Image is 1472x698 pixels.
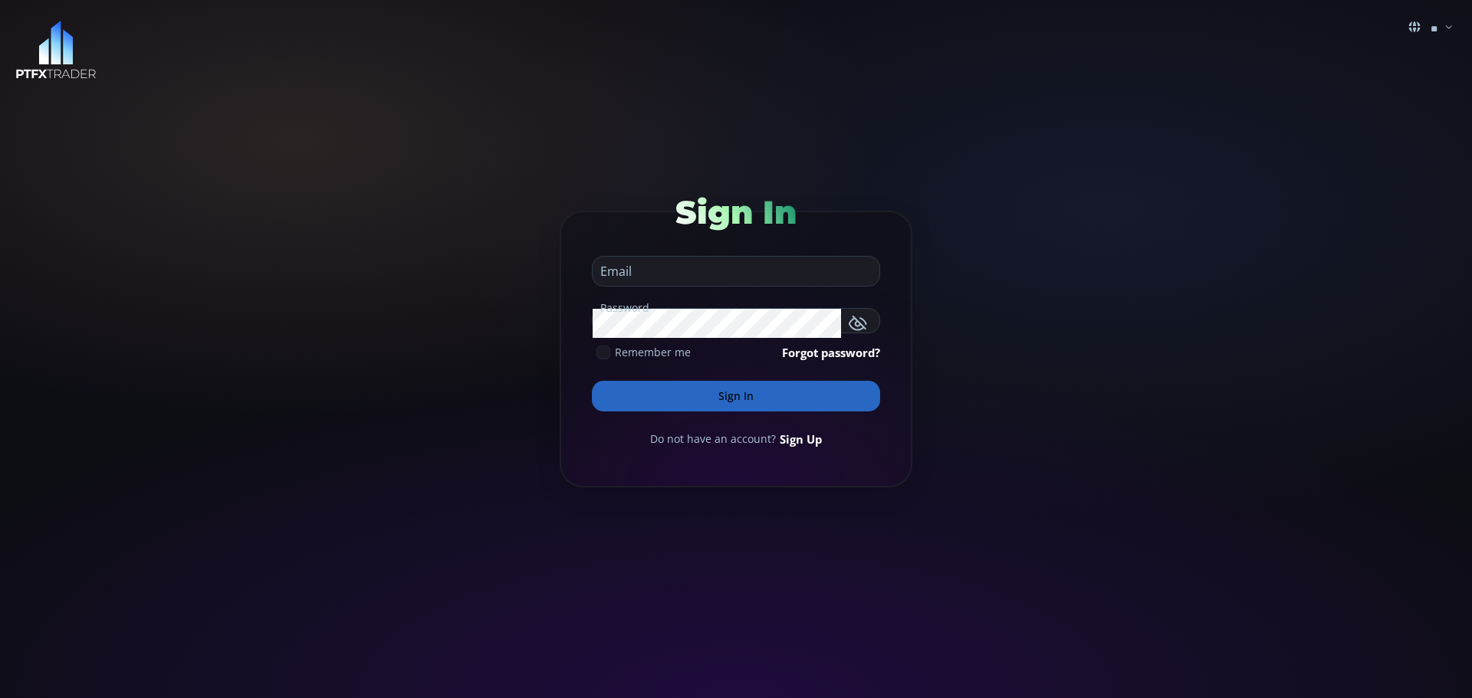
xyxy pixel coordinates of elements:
span: Remember me [615,344,691,360]
a: Forgot password? [782,344,880,361]
span: Sign In [675,192,797,232]
img: LOGO [15,21,97,80]
button: Sign In [592,381,880,411]
a: Sign Up [780,431,822,447]
div: Do not have an account? [592,431,880,447]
